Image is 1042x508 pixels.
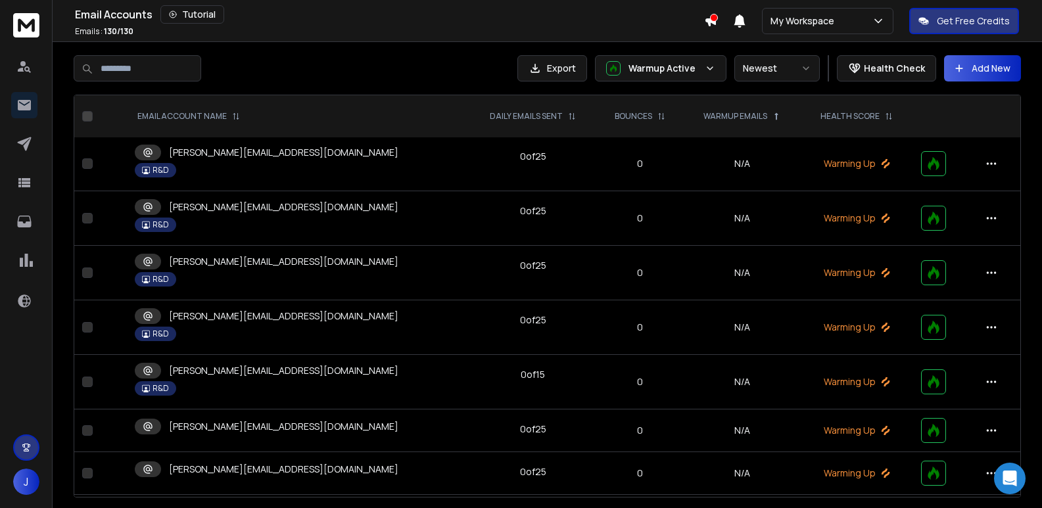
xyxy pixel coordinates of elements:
[605,212,676,225] p: 0
[809,157,905,170] p: Warming Up
[937,14,1010,28] p: Get Free Credits
[734,55,820,81] button: Newest
[703,111,767,122] p: WARMUP EMAILS
[490,111,563,122] p: DAILY EMAILS SENT
[770,14,840,28] p: My Workspace
[169,146,398,159] p: [PERSON_NAME][EMAIL_ADDRESS][DOMAIN_NAME]
[520,465,546,478] div: 0 of 25
[605,424,676,437] p: 0
[944,55,1021,81] button: Add New
[137,111,240,122] div: EMAIL ACCOUNT NAME
[809,266,905,279] p: Warming Up
[169,255,398,268] p: [PERSON_NAME][EMAIL_ADDRESS][DOMAIN_NAME]
[683,137,801,191] td: N/A
[521,368,545,381] div: 0 of 15
[683,246,801,300] td: N/A
[864,62,925,75] p: Health Check
[809,424,905,437] p: Warming Up
[809,467,905,480] p: Warming Up
[169,310,398,323] p: [PERSON_NAME][EMAIL_ADDRESS][DOMAIN_NAME]
[605,266,676,279] p: 0
[605,467,676,480] p: 0
[909,8,1019,34] button: Get Free Credits
[994,463,1026,494] div: Open Intercom Messenger
[520,259,546,272] div: 0 of 25
[520,204,546,218] div: 0 of 25
[13,469,39,495] button: J
[820,111,880,122] p: HEALTH SCORE
[683,409,801,452] td: N/A
[809,375,905,388] p: Warming Up
[169,463,398,476] p: [PERSON_NAME][EMAIL_ADDRESS][DOMAIN_NAME]
[809,321,905,334] p: Warming Up
[605,321,676,334] p: 0
[683,300,801,355] td: N/A
[837,55,936,81] button: Health Check
[605,157,676,170] p: 0
[169,200,398,214] p: [PERSON_NAME][EMAIL_ADDRESS][DOMAIN_NAME]
[160,5,224,24] button: Tutorial
[75,5,704,24] div: Email Accounts
[517,55,587,81] button: Export
[75,26,133,37] p: Emails :
[153,274,169,285] p: R&D
[153,329,169,339] p: R&D
[169,364,398,377] p: [PERSON_NAME][EMAIL_ADDRESS][DOMAIN_NAME]
[153,165,169,175] p: R&D
[520,150,546,163] div: 0 of 25
[520,313,546,327] div: 0 of 25
[520,423,546,436] div: 0 of 25
[809,212,905,225] p: Warming Up
[683,355,801,409] td: N/A
[104,26,133,37] span: 130 / 130
[605,375,676,388] p: 0
[628,62,699,75] p: Warmup Active
[153,383,169,394] p: R&D
[683,452,801,495] td: N/A
[615,111,652,122] p: BOUNCES
[153,219,169,230] p: R&D
[683,191,801,246] td: N/A
[169,420,398,433] p: [PERSON_NAME][EMAIL_ADDRESS][DOMAIN_NAME]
